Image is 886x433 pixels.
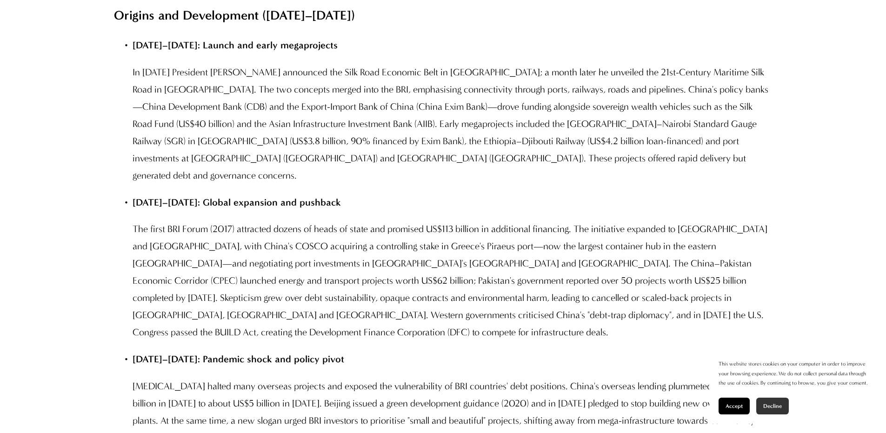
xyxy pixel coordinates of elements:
[114,7,355,23] strong: Origins and Development ([DATE]–[DATE])
[133,40,338,51] strong: [DATE]–[DATE]: Launch and early megaprojects
[709,350,877,424] section: Cookie banner
[756,398,789,414] button: Decline
[133,220,772,341] p: The first BRI Forum (2017) attracted dozens of heads of state and promised US$113 billion in addi...
[133,64,772,184] p: In [DATE] President [PERSON_NAME] announced the Silk Road Economic Belt in [GEOGRAPHIC_DATA]; a m...
[133,197,341,208] strong: [DATE]–[DATE]: Global expansion and pushback
[719,360,867,388] p: This website stores cookies on your computer in order to improve your browsing experience. We do ...
[133,353,344,365] strong: [DATE]–[DATE]: Pandemic shock and policy pivot
[719,398,750,414] button: Accept
[726,403,743,409] span: Accept
[763,403,782,409] span: Decline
